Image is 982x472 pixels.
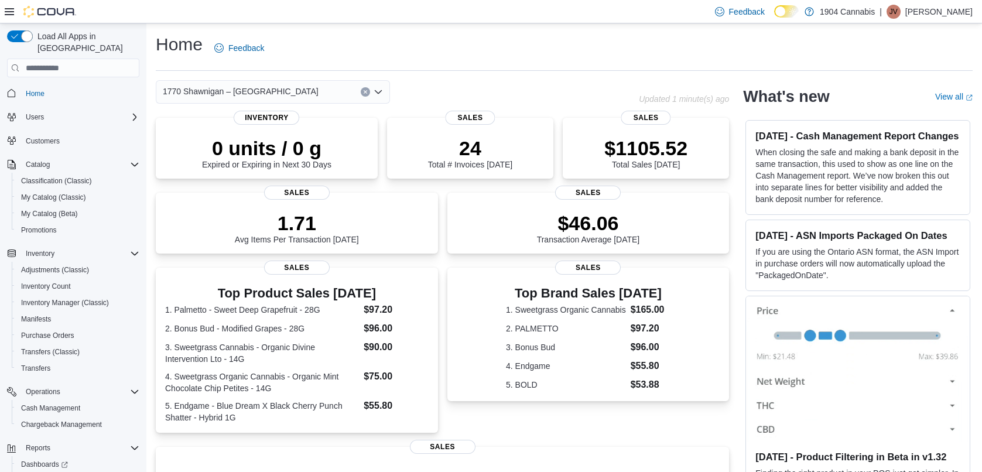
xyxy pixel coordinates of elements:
[21,87,49,101] a: Home
[202,136,331,160] p: 0 units / 0 g
[755,451,960,463] h3: [DATE] - Product Filtering in Beta in v1.32
[16,263,139,277] span: Adjustments (Classic)
[364,370,428,384] dd: $75.00
[202,136,331,169] div: Expired or Expiring in Next 30 Days
[156,33,203,56] h1: Home
[755,230,960,241] h3: [DATE] - ASN Imports Packaged On Dates
[12,295,144,311] button: Inventory Manager (Classic)
[361,87,370,97] button: Clear input
[887,5,901,19] div: Jeffrey Villeneuve
[21,314,51,324] span: Manifests
[16,329,139,343] span: Purchase Orders
[21,364,50,373] span: Transfers
[264,186,330,200] span: Sales
[729,6,765,18] span: Feedback
[604,136,687,160] p: $1105.52
[364,399,428,413] dd: $55.80
[555,261,621,275] span: Sales
[755,246,960,281] p: If you are using the Ontario ASN format, the ASN Import in purchase orders will now automatically...
[21,441,139,455] span: Reports
[12,327,144,344] button: Purchase Orders
[889,5,898,19] span: JV
[16,418,107,432] a: Chargeback Management
[445,111,495,125] span: Sales
[774,5,799,18] input: Dark Mode
[165,304,359,316] dt: 1. Palmetto - Sweet Deep Grapefruit - 28G
[2,109,144,125] button: Users
[21,403,80,413] span: Cash Management
[16,296,114,310] a: Inventory Manager (Classic)
[21,385,139,399] span: Operations
[16,263,94,277] a: Adjustments (Classic)
[21,134,139,148] span: Customers
[2,440,144,456] button: Reports
[21,176,92,186] span: Classification (Classic)
[743,87,829,106] h2: What's new
[21,331,74,340] span: Purchase Orders
[26,112,44,122] span: Users
[21,110,49,124] button: Users
[506,323,626,334] dt: 2. PALMETTO
[537,211,640,244] div: Transaction Average [DATE]
[16,312,56,326] a: Manifests
[16,361,139,375] span: Transfers
[26,387,60,396] span: Operations
[12,344,144,360] button: Transfers (Classic)
[21,193,86,202] span: My Catalog (Classic)
[16,190,91,204] a: My Catalog (Classic)
[21,441,55,455] button: Reports
[880,5,882,19] p: |
[12,206,144,222] button: My Catalog (Beta)
[621,111,671,125] span: Sales
[165,323,359,334] dt: 2. Bonus Bud - Modified Grapes - 28G
[235,211,359,244] div: Avg Items Per Transaction [DATE]
[428,136,512,160] p: 24
[631,359,670,373] dd: $55.80
[21,420,102,429] span: Chargeback Management
[21,110,139,124] span: Users
[2,384,144,400] button: Operations
[165,286,429,300] h3: Top Product Sales [DATE]
[16,279,139,293] span: Inventory Count
[631,303,670,317] dd: $165.00
[21,247,59,261] button: Inventory
[12,416,144,433] button: Chargeback Management
[21,282,71,291] span: Inventory Count
[16,190,139,204] span: My Catalog (Classic)
[21,460,68,469] span: Dashboards
[12,400,144,416] button: Cash Management
[21,134,64,148] a: Customers
[935,92,973,101] a: View allExternal link
[234,111,299,125] span: Inventory
[374,87,383,97] button: Open list of options
[12,173,144,189] button: Classification (Classic)
[33,30,139,54] span: Load All Apps in [GEOGRAPHIC_DATA]
[506,360,626,372] dt: 4. Endgame
[21,298,109,307] span: Inventory Manager (Classic)
[12,222,144,238] button: Promotions
[506,341,626,353] dt: 3. Bonus Bud
[210,36,269,60] a: Feedback
[12,311,144,327] button: Manifests
[537,211,640,235] p: $46.06
[631,321,670,336] dd: $97.20
[364,321,428,336] dd: $96.00
[264,261,330,275] span: Sales
[631,340,670,354] dd: $96.00
[16,174,139,188] span: Classification (Classic)
[228,42,264,54] span: Feedback
[16,418,139,432] span: Chargeback Management
[16,401,85,415] a: Cash Management
[16,457,73,471] a: Dashboards
[631,378,670,392] dd: $53.88
[2,132,144,149] button: Customers
[21,265,89,275] span: Adjustments (Classic)
[16,207,83,221] a: My Catalog (Beta)
[21,247,139,261] span: Inventory
[2,245,144,262] button: Inventory
[165,371,359,394] dt: 4. Sweetgrass Organic Cannabis - Organic Mint Chocolate Chip Petites - 14G
[12,262,144,278] button: Adjustments (Classic)
[820,5,875,19] p: 1904 Cannabis
[12,189,144,206] button: My Catalog (Classic)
